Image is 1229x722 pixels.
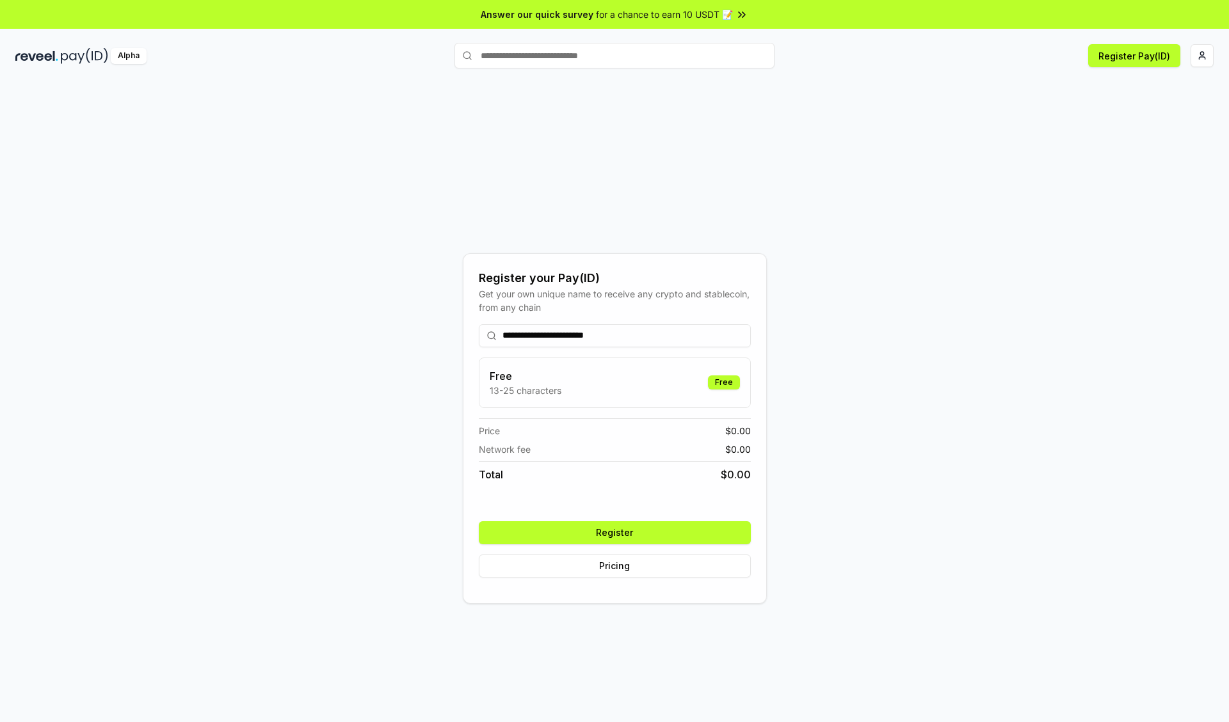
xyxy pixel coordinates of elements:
[708,375,740,389] div: Free
[479,287,751,314] div: Get your own unique name to receive any crypto and stablecoin, from any chain
[15,48,58,64] img: reveel_dark
[61,48,108,64] img: pay_id
[490,368,561,384] h3: Free
[721,467,751,482] span: $ 0.00
[111,48,147,64] div: Alpha
[479,443,531,456] span: Network fee
[725,424,751,437] span: $ 0.00
[481,8,593,21] span: Answer our quick survey
[479,424,500,437] span: Price
[479,467,503,482] span: Total
[490,384,561,397] p: 13-25 characters
[479,521,751,544] button: Register
[479,269,751,287] div: Register your Pay(ID)
[596,8,733,21] span: for a chance to earn 10 USDT 📝
[479,554,751,577] button: Pricing
[1088,44,1180,67] button: Register Pay(ID)
[725,443,751,456] span: $ 0.00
